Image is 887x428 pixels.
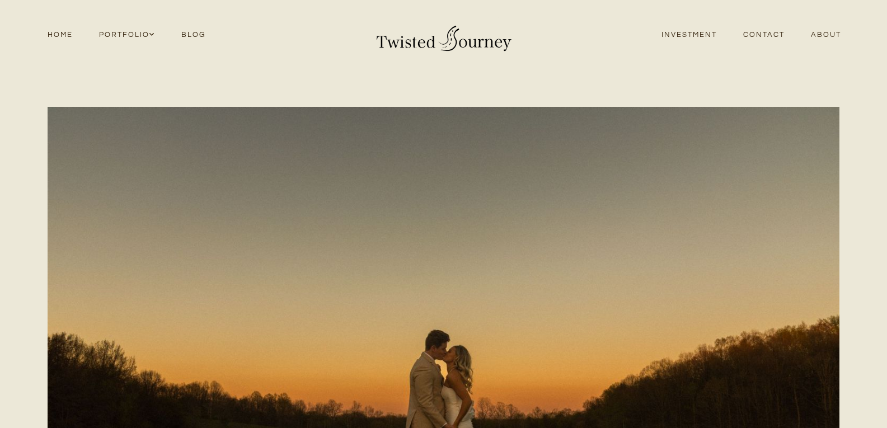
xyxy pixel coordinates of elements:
a: Contact [730,27,798,43]
a: About [798,27,855,43]
a: Investment [648,27,730,43]
a: Home [34,27,86,43]
span: Portfolio [99,29,155,41]
a: Blog [168,27,218,43]
a: Portfolio [86,27,168,43]
img: Twisted Journey [374,17,514,53]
